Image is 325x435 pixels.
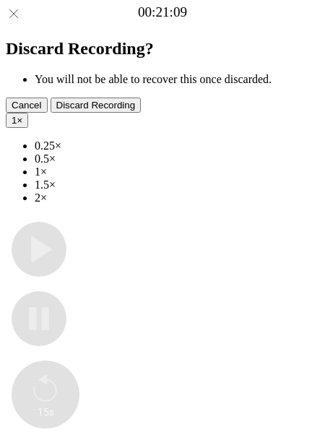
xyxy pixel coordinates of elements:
li: 0.25× [35,139,319,152]
button: Cancel [6,98,48,113]
a: 00:21:09 [138,4,187,20]
li: 0.5× [35,152,319,165]
button: 1× [6,113,28,128]
li: 1× [35,165,319,178]
span: 1 [12,115,17,126]
li: 2× [35,191,319,204]
li: You will not be able to recover this once discarded. [35,73,319,86]
h2: Discard Recording? [6,39,319,59]
li: 1.5× [35,178,319,191]
button: Discard Recording [51,98,142,113]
